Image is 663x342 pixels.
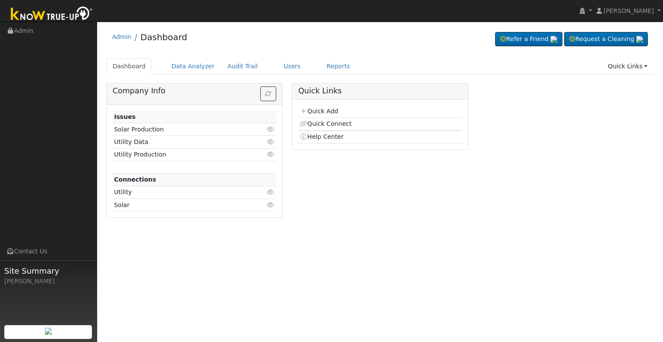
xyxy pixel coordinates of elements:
strong: Connections [114,176,156,183]
a: Quick Add [300,108,338,115]
i: Click to view [267,151,275,157]
a: Dashboard [106,58,152,74]
span: Site Summary [4,265,92,277]
a: Help Center [300,133,344,140]
a: Admin [112,33,132,40]
td: Solar [113,199,250,211]
h5: Company Info [113,86,276,96]
a: Data Analyzer [165,58,221,74]
a: Audit Trail [221,58,264,74]
i: Click to view [267,189,275,195]
a: Reports [320,58,357,74]
a: Quick Connect [300,120,351,127]
a: Dashboard [140,32,187,42]
a: Quick Links [601,58,654,74]
a: Refer a Friend [495,32,562,47]
img: retrieve [550,36,557,43]
a: Request a Cleaning [564,32,648,47]
strong: Issues [114,113,136,120]
i: Click to view [267,202,275,208]
td: Solar Production [113,123,250,136]
h5: Quick Links [298,86,462,96]
div: [PERSON_NAME] [4,277,92,286]
span: [PERSON_NAME] [603,7,654,14]
img: retrieve [636,36,643,43]
td: Utility Data [113,136,250,148]
img: retrieve [45,328,52,335]
td: Utility [113,186,250,198]
i: Click to view [267,139,275,145]
td: Utility Production [113,148,250,161]
a: Users [277,58,307,74]
img: Know True-Up [6,5,97,24]
i: Click to view [267,126,275,132]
